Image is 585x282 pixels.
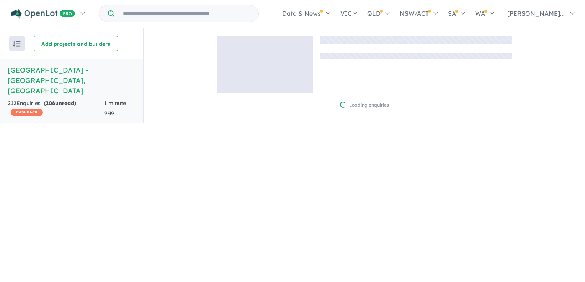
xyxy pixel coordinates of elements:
[46,100,55,107] span: 206
[13,41,21,47] img: sort.svg
[104,100,126,116] span: 1 minute ago
[8,99,104,117] div: 212 Enquir ies
[11,109,43,116] span: CASHBACK
[34,36,118,51] button: Add projects and builders
[44,100,76,107] strong: ( unread)
[8,65,136,96] h5: [GEOGRAPHIC_DATA] - [GEOGRAPHIC_DATA] , [GEOGRAPHIC_DATA]
[340,101,389,109] div: Loading enquiries
[507,10,565,17] span: [PERSON_NAME]...
[116,5,257,22] input: Try estate name, suburb, builder or developer
[11,9,75,19] img: Openlot PRO Logo White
